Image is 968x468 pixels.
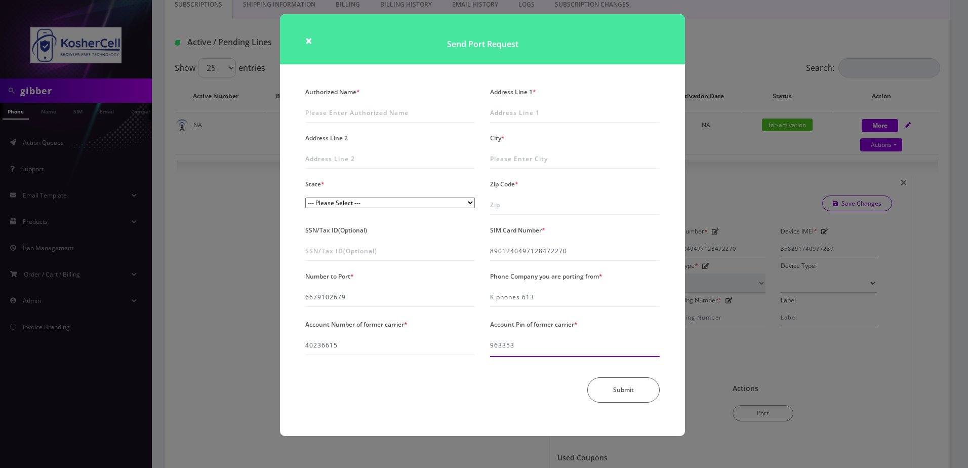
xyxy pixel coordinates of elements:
input: Address Line 1 [490,103,660,123]
h1: Send Port Request [280,14,685,64]
label: Authorized Name [305,85,360,99]
input: SSN/Tax ID(Optional) [305,242,475,261]
label: Address Line 1 [490,85,536,99]
input: Number to Port [305,288,475,307]
input: Zip [490,196,660,215]
button: Submit [587,377,660,403]
label: Address Line 2 [305,131,348,145]
label: Zip Code [490,177,518,191]
label: Phone Company you are porting from [490,269,602,284]
label: SIM Card Number [490,223,545,238]
input: SIM Card Number [490,242,660,261]
label: SSN/Tax ID(Optional) [305,223,367,238]
label: Account Number of former carrier [305,317,408,332]
input: Address Line 2 [305,149,475,169]
label: Account Pin of former carrier [490,317,578,332]
label: Number to Port [305,269,354,284]
input: Please Enter Authorized Name [305,103,475,123]
label: State [305,177,325,191]
button: Close [305,34,312,47]
span: × [305,32,312,49]
input: Please Enter City [490,149,660,169]
label: City [490,131,505,145]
